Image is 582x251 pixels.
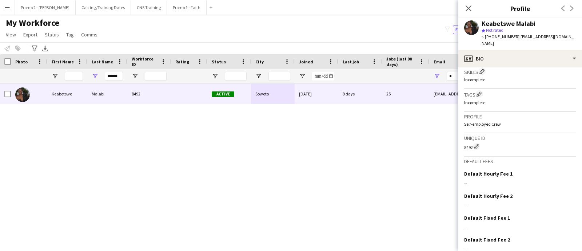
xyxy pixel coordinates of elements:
[20,30,40,39] a: Export
[105,72,123,81] input: Last Name Filter Input
[464,158,576,165] h3: Default fees
[429,84,575,104] div: [EMAIL_ADDRESS][DOMAIN_NAME]
[464,121,576,127] p: Self-employed Crew
[6,31,16,38] span: View
[15,0,76,15] button: Promo 2 - [PERSON_NAME]
[63,30,77,39] a: Tag
[464,236,510,243] h3: Default Fixed Fee 2
[295,84,338,104] div: [DATE]
[458,4,582,13] h3: Profile
[464,68,576,75] h3: Skills
[255,59,264,64] span: City
[92,73,98,79] button: Open Filter Menu
[386,56,416,67] span: Jobs (last 90 days)
[486,27,503,33] span: Not rated
[30,44,39,53] app-action-btn: Advanced filters
[299,73,306,79] button: Open Filter Menu
[65,72,83,81] input: First Name Filter Input
[464,135,576,141] h3: Unique ID
[482,34,574,46] span: | [EMAIL_ADDRESS][DOMAIN_NAME]
[464,180,576,187] div: --
[131,0,167,15] button: CNS Training
[338,84,382,104] div: 9 days
[255,73,262,79] button: Open Filter Menu
[87,84,127,104] div: Malabi
[299,59,313,64] span: Joined
[41,44,49,53] app-action-btn: Export XLSX
[15,87,30,102] img: Keabetswe Malabi
[482,20,535,27] div: Keabetswe Malabi
[434,73,440,79] button: Open Filter Menu
[464,90,576,98] h3: Tags
[464,224,576,231] div: --
[6,17,59,28] span: My Workforce
[81,31,97,38] span: Comms
[78,30,100,39] a: Comms
[251,84,295,104] div: Soweto
[212,73,218,79] button: Open Filter Menu
[212,59,226,64] span: Status
[212,91,234,97] span: Active
[464,170,513,177] h3: Default Hourly Fee 1
[464,113,576,120] h3: Profile
[382,84,429,104] div: 25
[132,73,138,79] button: Open Filter Menu
[3,30,19,39] a: View
[464,202,576,209] div: --
[225,72,247,81] input: Status Filter Input
[47,84,87,104] div: Keabetswe
[343,59,359,64] span: Last job
[52,59,74,64] span: First Name
[76,0,131,15] button: Casting/Training Dates
[132,56,158,67] span: Workforce ID
[45,31,59,38] span: Status
[464,143,576,150] div: 8492
[175,59,189,64] span: Rating
[482,34,519,39] span: t. [PHONE_NUMBER]
[127,84,171,104] div: 8492
[434,59,445,64] span: Email
[268,72,290,81] input: City Filter Input
[453,26,491,34] button: Everyone11,545
[312,72,334,81] input: Joined Filter Input
[92,59,113,64] span: Last Name
[464,193,513,199] h3: Default Hourly Fee 2
[464,215,510,221] h3: Default Fixed Fee 1
[23,31,37,38] span: Export
[42,30,62,39] a: Status
[167,0,207,15] button: Promo 1 - Faith
[447,72,570,81] input: Email Filter Input
[458,50,582,67] div: Bio
[52,73,58,79] button: Open Filter Menu
[145,72,167,81] input: Workforce ID Filter Input
[464,100,576,105] p: Incomplete
[66,31,74,38] span: Tag
[464,77,576,82] p: Incomplete
[15,59,28,64] span: Photo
